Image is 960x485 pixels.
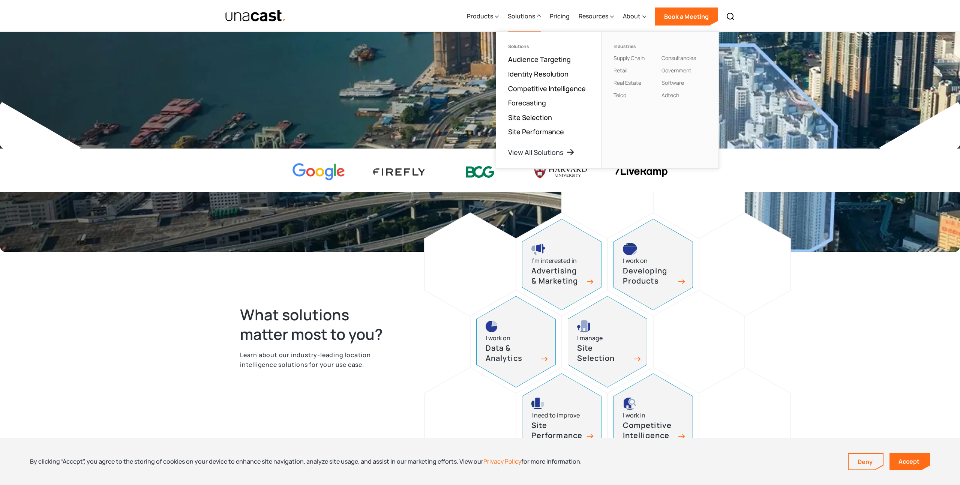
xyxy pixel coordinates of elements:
[623,243,637,255] img: developing products icon
[531,266,584,286] h3: Advertising & Marketing
[531,410,580,420] div: I need to improve
[623,1,646,32] div: About
[225,9,286,23] a: home
[623,410,645,420] div: I work in
[613,219,693,310] a: developing products iconI work onDeveloping Products
[661,79,684,86] a: Software
[486,343,538,363] h3: Data & Analytics
[483,457,521,465] a: Privacy Policy
[613,67,627,74] a: Retail
[508,113,552,122] a: Site Selection
[508,84,586,93] a: Competitive Intelligence
[240,305,398,344] h2: What solutions matter most to you?
[579,1,614,32] div: Resources
[508,12,535,21] div: Solutions
[508,1,541,32] div: Solutions
[476,296,556,387] a: pie chart iconI work onData & Analytics
[577,343,630,363] h3: Site Selection
[613,44,658,49] div: Industries
[486,320,498,332] img: pie chart icon
[661,54,696,62] a: Consultancies
[613,79,641,86] a: Real Estate
[508,69,568,78] a: Identity Resolution
[661,67,691,74] a: Government
[577,320,591,332] img: site selection icon
[623,266,675,286] h3: Developing Products
[623,398,637,410] img: competitive intelligence icon
[849,454,883,470] a: Deny
[531,420,584,440] h3: Site Performance
[496,32,719,169] nav: Solutions
[486,333,510,343] div: I work on
[373,168,426,176] img: Firefly Advertising logo
[522,373,601,465] a: site performance iconI need to improveSite Performance
[508,148,575,157] a: View All Solutions
[726,12,735,21] img: Search icon
[579,12,608,21] div: Resources
[240,350,398,370] p: Learn about our industry-leading location intelligence solutions for your use case.
[613,373,693,465] a: competitive intelligence iconI work inCompetitive Intelligence
[508,127,564,136] a: Site Performance
[613,92,626,99] a: Telco
[454,161,506,183] img: BCG logo
[534,163,587,181] img: Harvard U logo
[531,398,544,410] img: site performance icon
[30,457,582,465] div: By clicking “Accept”, you agree to the storing of cookies on your device to enhance site navigati...
[292,163,345,181] img: Google logo Color
[568,296,647,387] a: site selection icon I manageSite Selection
[550,1,570,32] a: Pricing
[225,9,286,23] img: Unacast text logo
[531,243,546,255] img: advertising and marketing icon
[615,167,667,177] img: liveramp logo
[522,219,601,310] a: advertising and marketing iconI’m interested inAdvertising & Marketing
[889,453,930,470] a: Accept
[467,1,499,32] div: Products
[623,420,675,440] h3: Competitive Intelligence
[577,333,603,343] div: I manage
[531,256,577,266] div: I’m interested in
[661,92,679,99] a: Adtech
[508,98,546,107] a: Forecasting
[613,54,645,62] a: Supply Chain
[508,55,571,64] a: Audience Targeting
[623,256,648,266] div: I work on
[508,44,589,49] div: Solutions
[467,12,493,21] div: Products
[655,8,718,26] a: Book a Meeting
[623,12,640,21] div: About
